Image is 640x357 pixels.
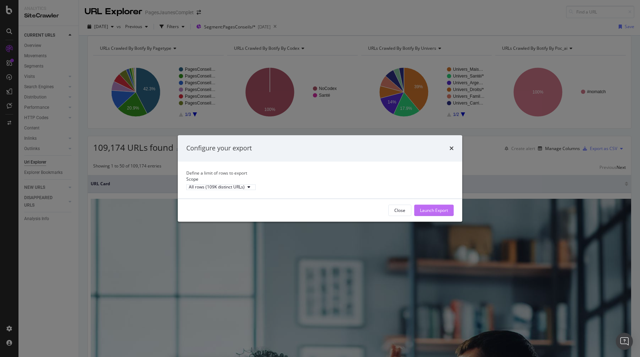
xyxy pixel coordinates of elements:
button: All rows (109K distinct URLs) [186,184,256,190]
div: modal [178,135,462,222]
button: Close [388,205,411,216]
div: Define a limit of rows to export [186,170,454,176]
button: Launch Export [414,205,454,216]
label: Scope [186,176,198,182]
div: Launch Export [420,207,448,213]
div: Open Intercom Messenger [616,333,633,350]
div: All rows (109K distinct URLs) [189,185,245,189]
div: times [449,144,454,153]
div: Close [394,207,405,213]
div: Configure your export [186,144,252,153]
